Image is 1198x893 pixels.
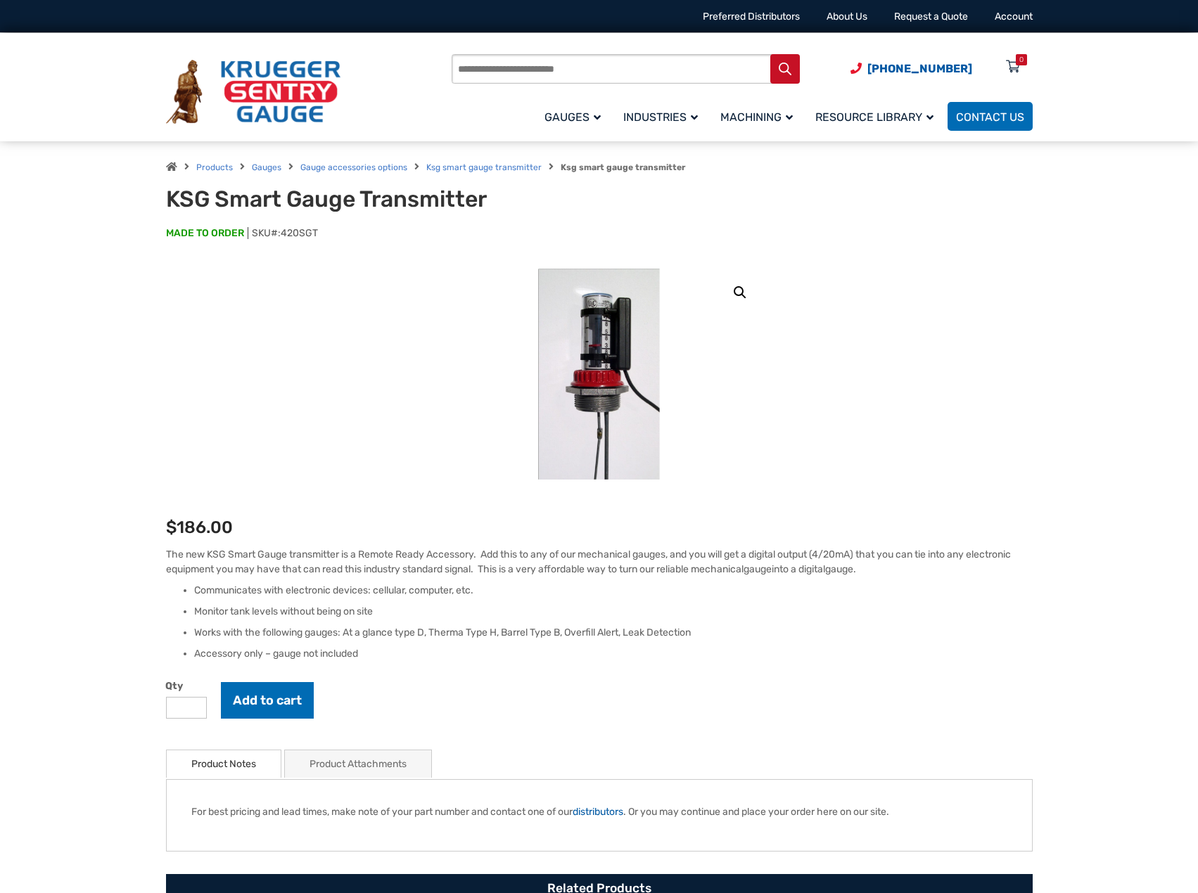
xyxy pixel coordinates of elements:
[894,11,968,23] a: Request a Quote
[166,547,1033,577] p: The new KSG Smart Gauge transmitter is a Remote Ready Accessory. Add this to any of our mechanica...
[191,750,256,778] a: Product Notes
[744,563,772,575] span: gauge
[221,682,314,719] button: Add to cart
[166,60,340,124] img: Krueger Sentry Gauge
[561,162,685,172] strong: Ksg smart gauge transmitter
[166,186,513,212] h1: KSG Smart Gauge Transmitter
[995,11,1033,23] a: Account
[194,605,1033,619] li: Monitor tank levels without being on site
[727,280,753,305] a: View full-screen image gallery
[544,110,601,124] span: Gauges
[850,60,972,77] a: Phone Number (920) 434-8860
[166,697,207,719] input: Product quantity
[194,626,1033,640] li: Works with the following gauges: At a glance type D, Therma Type H, Barrel Type B, Overfill Alert...
[191,804,1007,819] p: For best pricing and lead times, make note of your part number and contact one of our . Or you ma...
[615,100,712,133] a: Industries
[310,750,407,778] a: Product Attachments
[196,162,233,172] a: Products
[1019,54,1024,65] div: 0
[300,162,407,172] a: Gauge accessories options
[825,563,853,575] span: gauge
[623,110,698,124] span: Industries
[807,100,948,133] a: Resource Library
[720,110,793,124] span: Machining
[281,227,318,239] span: 420SGT
[867,62,972,75] span: [PHONE_NUMBER]
[712,100,807,133] a: Machining
[703,11,800,23] a: Preferred Distributors
[536,100,615,133] a: Gauges
[815,110,933,124] span: Resource Library
[166,518,177,537] span: $
[573,806,623,818] a: distributors
[248,227,318,239] span: SKU#:
[948,102,1033,131] a: Contact Us
[194,584,1033,598] li: Communicates with electronic devices: cellular, computer, etc.
[166,518,233,537] bdi: 186.00
[956,110,1024,124] span: Contact Us
[252,162,281,172] a: Gauges
[194,647,1033,661] li: Accessory only – gauge not included
[166,226,244,240] span: MADE TO ORDER
[426,162,542,172] a: Ksg smart gauge transmitter
[827,11,867,23] a: About Us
